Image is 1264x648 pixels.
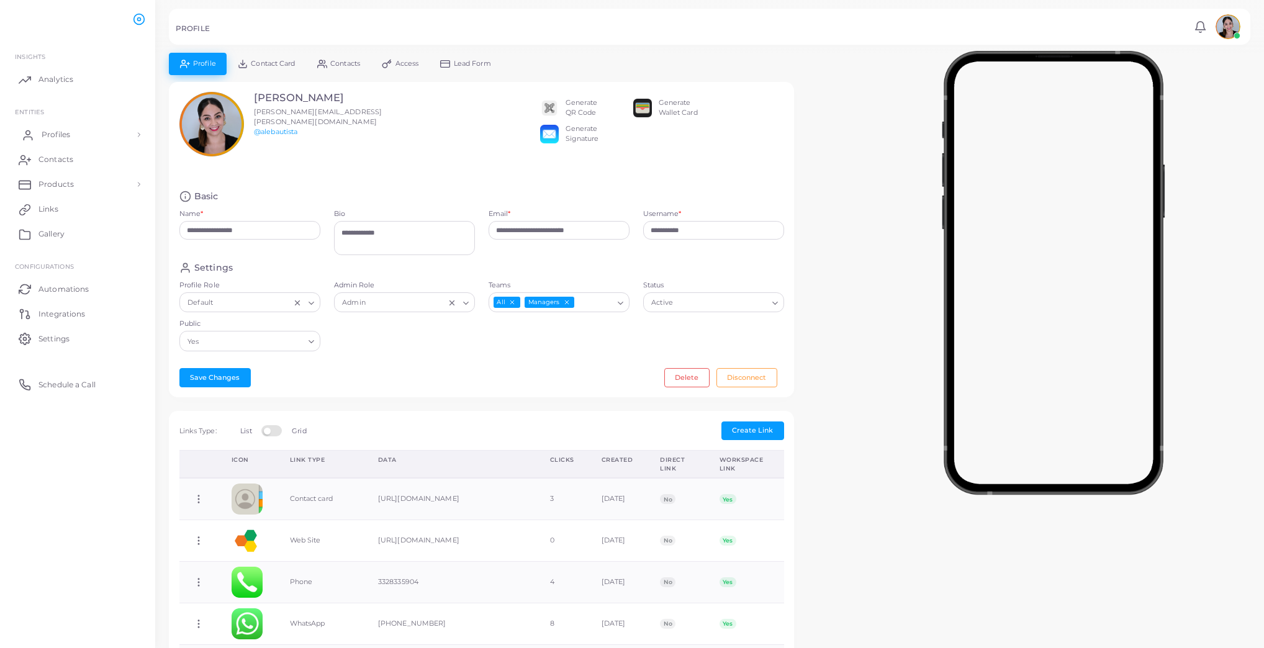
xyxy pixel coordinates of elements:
img: phone.png [232,567,263,598]
div: Generate Signature [566,124,599,144]
a: @alebautista [254,127,297,136]
td: 8 [536,603,588,644]
h5: PROFILE [176,24,210,33]
label: Public [179,319,320,329]
td: [URL][DOMAIN_NAME] [364,520,536,562]
span: Gallery [38,228,65,240]
input: Search for option [369,296,445,310]
div: Search for option [179,331,320,351]
span: All [494,297,520,308]
a: Automations [9,276,146,301]
button: Delete [664,368,710,387]
img: qr2.png [540,99,559,117]
span: Contacts [330,60,360,67]
label: Email [489,209,511,219]
td: 3328335904 [364,562,536,603]
span: Integrations [38,308,85,320]
span: Yes [720,494,736,504]
span: Settings [38,333,70,344]
span: No [660,536,675,546]
span: Contacts [38,154,73,165]
span: Analytics [38,74,73,85]
td: [DATE] [588,520,647,562]
td: [DATE] [588,603,647,644]
span: Active [650,297,675,310]
label: Teams [489,281,630,290]
input: Search for option [216,296,290,310]
span: Yes [720,619,736,629]
span: Automations [38,284,89,295]
span: Yes [186,335,201,348]
span: Create Link [732,426,773,434]
div: Search for option [334,292,475,312]
img: avatar [1216,14,1240,39]
span: ENTITIES [15,108,44,115]
td: 3 [536,478,588,520]
button: Create Link [721,421,784,440]
span: Admin [341,297,368,310]
h4: Settings [194,262,233,274]
span: No [660,577,675,587]
h4: Basic [194,191,219,202]
span: Managers [525,297,575,308]
a: Integrations [9,301,146,326]
span: Products [38,179,74,190]
div: Search for option [643,292,784,312]
span: Default [186,297,215,310]
a: Contacts [9,147,146,172]
img: contactcard.png [232,484,263,515]
td: [URL][DOMAIN_NAME] [364,478,536,520]
div: Generate QR Code [566,98,598,118]
input: Search for option [202,335,303,348]
span: Lead Form [454,60,491,67]
div: Workspace Link [720,456,770,472]
div: Created [602,456,633,464]
span: Yes [720,577,736,587]
div: Generate Wallet Card [659,98,698,118]
td: Web Site [276,520,364,562]
label: Admin Role [334,281,475,290]
td: [DATE] [588,562,647,603]
label: Profile Role [179,281,320,290]
span: Schedule a Call [38,379,96,390]
label: Grid [292,426,306,436]
span: No [660,494,675,504]
a: Schedule a Call [9,372,146,397]
img: b397d79f-5ed1-4bc9-9d41-3977fd000c2d-1742440240582.png [232,525,263,556]
span: INSIGHTS [15,53,45,60]
span: Configurations [15,263,74,270]
a: Gallery [9,222,146,246]
span: Links [38,204,58,215]
label: Status [643,281,784,290]
div: Link Type [290,456,351,464]
a: avatar [1212,14,1244,39]
button: Save Changes [179,368,251,387]
div: Direct Link [660,456,692,472]
a: Settings [9,326,146,351]
img: whatsapp.png [232,608,263,639]
th: Action [179,451,218,479]
div: Search for option [179,292,320,312]
span: Yes [720,536,736,546]
td: [PHONE_NUMBER] [364,603,536,644]
div: Search for option [489,292,630,312]
td: Contact card [276,478,364,520]
span: Profiles [42,129,70,140]
span: [PERSON_NAME][EMAIL_ADDRESS][PERSON_NAME][DOMAIN_NAME] [254,107,382,126]
img: email.png [540,125,559,143]
img: apple-wallet.png [633,99,652,117]
div: Icon [232,456,263,464]
span: Contact Card [251,60,295,67]
a: Analytics [9,67,146,92]
td: [DATE] [588,478,647,520]
div: Data [378,456,523,464]
label: List [240,426,251,436]
button: Deselect Managers [562,298,571,307]
div: Clicks [550,456,574,464]
span: No [660,619,675,629]
a: Products [9,172,146,197]
td: 0 [536,520,588,562]
span: Links Type: [179,426,217,435]
td: 4 [536,562,588,603]
button: Clear Selected [293,297,302,307]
